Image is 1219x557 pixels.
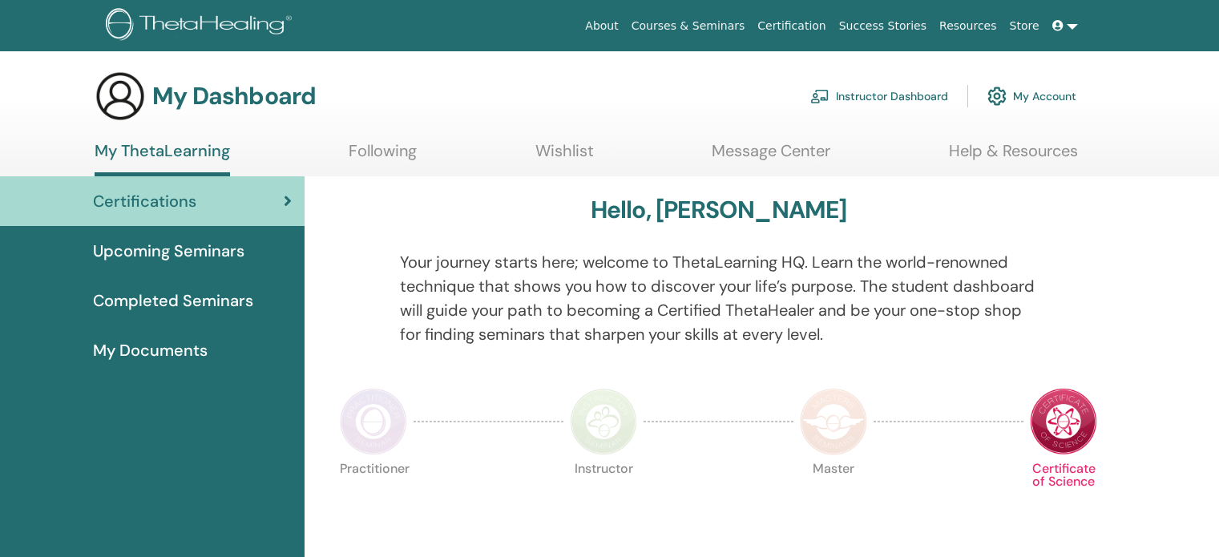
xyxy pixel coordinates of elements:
span: My Documents [93,338,208,362]
p: Instructor [570,462,637,530]
a: Following [349,141,417,172]
a: Certification [751,11,832,41]
a: My ThetaLearning [95,141,230,176]
h3: Hello, [PERSON_NAME] [591,196,847,224]
a: Store [1003,11,1046,41]
span: Certifications [93,189,196,213]
a: Instructor Dashboard [810,79,948,114]
a: Resources [933,11,1003,41]
img: Certificate of Science [1030,388,1097,455]
p: Your journey starts here; welcome to ThetaLearning HQ. Learn the world-renowned technique that sh... [400,250,1038,346]
img: Practitioner [340,388,407,455]
p: Certificate of Science [1030,462,1097,530]
a: Help & Resources [949,141,1078,172]
p: Master [800,462,867,530]
a: Wishlist [535,141,594,172]
span: Completed Seminars [93,289,253,313]
img: cog.svg [987,83,1007,110]
img: logo.png [106,8,297,44]
a: About [579,11,624,41]
a: Message Center [712,141,830,172]
span: Upcoming Seminars [93,239,244,263]
a: My Account [987,79,1076,114]
img: Instructor [570,388,637,455]
img: Master [800,388,867,455]
img: generic-user-icon.jpg [95,71,146,122]
img: chalkboard-teacher.svg [810,89,829,103]
a: Courses & Seminars [625,11,752,41]
p: Practitioner [340,462,407,530]
a: Success Stories [833,11,933,41]
h3: My Dashboard [152,82,316,111]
